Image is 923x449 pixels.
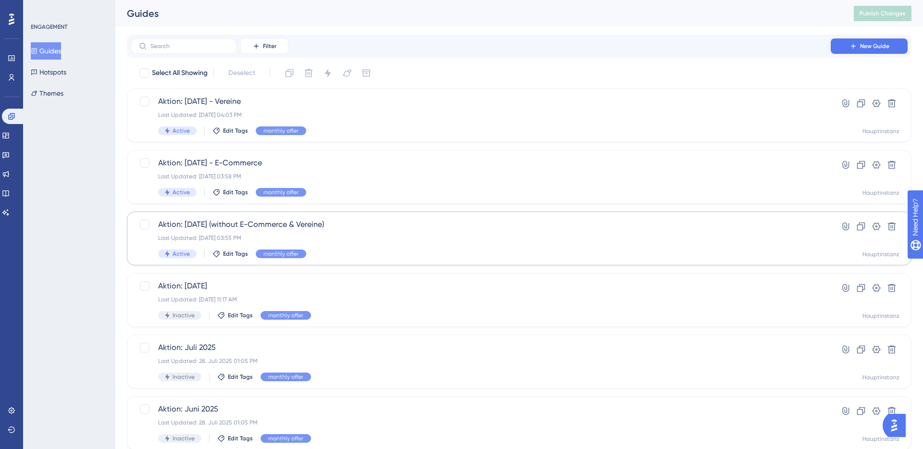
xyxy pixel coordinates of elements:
[862,435,899,443] div: Hauptinstanz
[831,38,908,54] button: New Guide
[173,188,190,196] span: Active
[862,250,899,258] div: Hauptinstanz
[23,2,60,14] span: Need Help?
[158,173,803,180] div: Last Updated: [DATE] 03:58 PM
[158,111,803,119] div: Last Updated: [DATE] 04:03 PM
[31,23,67,31] div: ENGAGEMENT
[854,6,911,21] button: Publish Changes
[173,312,195,319] span: Inactive
[220,64,264,82] button: Deselect
[883,411,911,440] iframe: UserGuiding AI Assistant Launcher
[862,374,899,381] div: Hauptinstanz
[158,419,803,426] div: Last Updated: 28. Juli 2025 01:05 PM
[212,188,248,196] button: Edit Tags
[228,373,253,381] span: Edit Tags
[158,157,803,169] span: Aktion: [DATE] - E-Commerce
[31,85,63,102] button: Themes
[223,127,248,135] span: Edit Tags
[212,127,248,135] button: Edit Tags
[862,312,899,320] div: Hauptinstanz
[263,127,299,135] span: monthly offer
[228,67,255,79] span: Deselect
[268,373,303,381] span: monthly offer
[268,312,303,319] span: monthly offer
[158,296,803,303] div: Last Updated: [DATE] 11:17 AM
[173,250,190,258] span: Active
[173,435,195,442] span: Inactive
[240,38,288,54] button: Filter
[31,63,66,81] button: Hotspots
[263,188,299,196] span: monthly offer
[217,373,253,381] button: Edit Tags
[217,435,253,442] button: Edit Tags
[158,234,803,242] div: Last Updated: [DATE] 03:55 PM
[158,342,803,353] span: Aktion: Juli 2025
[228,312,253,319] span: Edit Tags
[158,96,803,107] span: Aktion: [DATE] - Vereine
[860,42,889,50] span: New Guide
[158,403,803,415] span: Aktion: Juni 2025
[268,435,303,442] span: monthly offer
[31,42,61,60] button: Guides
[263,42,276,50] span: Filter
[152,67,208,79] span: Select All Showing
[150,43,228,50] input: Search
[862,127,899,135] div: Hauptinstanz
[158,280,803,292] span: Aktion: [DATE]
[223,188,248,196] span: Edit Tags
[223,250,248,258] span: Edit Tags
[158,357,803,365] div: Last Updated: 28. Juli 2025 01:05 PM
[173,373,195,381] span: Inactive
[228,435,253,442] span: Edit Tags
[173,127,190,135] span: Active
[217,312,253,319] button: Edit Tags
[860,10,906,17] span: Publish Changes
[127,7,830,20] div: Guides
[212,250,248,258] button: Edit Tags
[862,189,899,197] div: Hauptinstanz
[263,250,299,258] span: monthly offer
[158,219,803,230] span: Aktion: [DATE] (without E-Commerce & Vereine)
